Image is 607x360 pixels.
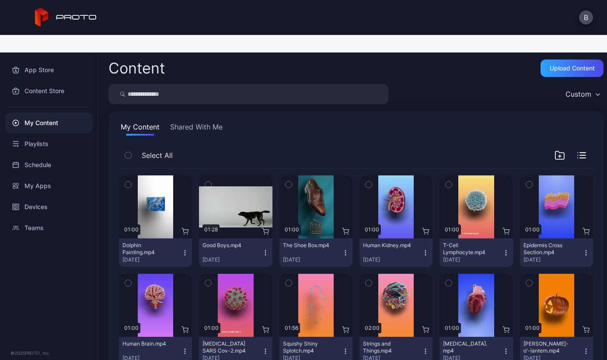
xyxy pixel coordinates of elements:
div: Covid-19 SARS Cov-2.mp4 [202,340,251,354]
div: © 2025 PROTO, Inc. [10,350,87,357]
a: Playlists [5,133,92,154]
button: Custom [561,84,604,104]
span: Select All [142,150,173,161]
div: Content [108,61,165,76]
div: Squishy Shiny Splotch.mp4 [283,340,331,354]
button: Human Kidney.mp4[DATE] [359,238,433,267]
div: Human Brain.mp4 [122,340,171,347]
div: Custom [565,90,591,98]
a: App Store [5,59,92,80]
div: Human Heart.mp4 [443,340,491,354]
a: Content Store [5,80,92,101]
div: Human Kidney.mp4 [363,242,411,249]
button: Dolphin Painting.mp4[DATE] [119,238,192,267]
div: [DATE] [363,256,422,263]
div: [DATE] [523,256,583,263]
a: Devices [5,196,92,217]
a: Schedule [5,154,92,175]
div: Good Boys.mp4 [202,242,251,249]
button: Good Boys.mp4[DATE] [199,238,272,267]
div: Jack-o'-lantern.mp4 [523,340,572,354]
a: My Content [5,112,92,133]
div: [DATE] [283,256,342,263]
button: My Content [119,122,161,136]
div: T-Cell Lymphocyte.mp4 [443,242,491,256]
div: Epidermis Cross Section.mp4 [523,242,572,256]
button: Epidermis Cross Section.mp4[DATE] [520,238,593,267]
a: Teams [5,217,92,238]
button: T-Cell Lymphocyte.mp4[DATE] [440,238,513,267]
button: Shared With Me [168,122,224,136]
div: The Shoe Box.mp4 [283,242,331,249]
button: B [579,10,593,24]
button: Upload Content [541,59,604,77]
div: Upload Content [550,65,595,72]
div: [DATE] [443,256,502,263]
div: [DATE] [202,256,262,263]
a: My Apps [5,175,92,196]
button: The Shoe Box.mp4[DATE] [279,238,352,267]
div: Dolphin Painting.mp4 [122,242,171,256]
div: Strings and Things.mp4 [363,340,411,354]
div: [DATE] [122,256,181,263]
